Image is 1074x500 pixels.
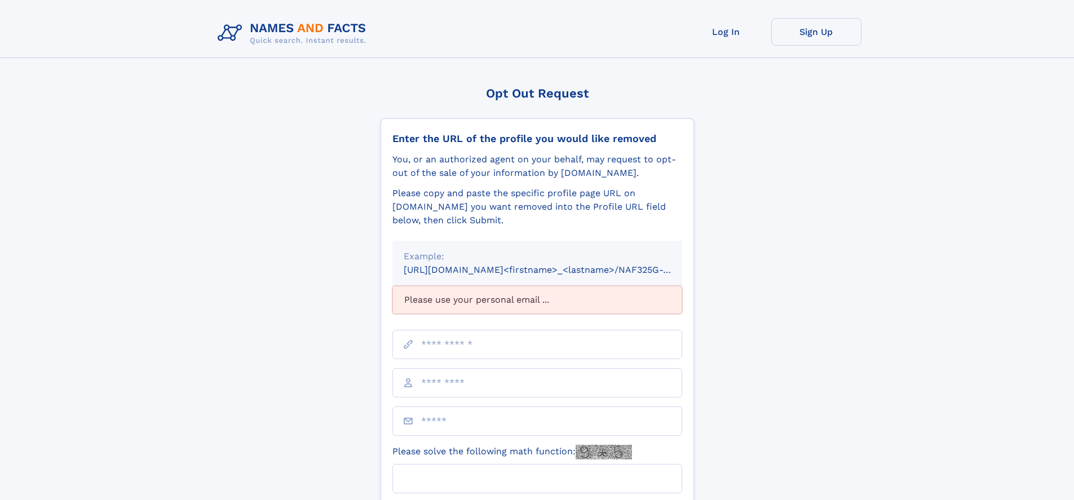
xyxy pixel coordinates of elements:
div: Please copy and paste the specific profile page URL on [DOMAIN_NAME] you want removed into the Pr... [392,187,682,227]
a: Log In [681,18,771,46]
div: Please use your personal email ... [392,286,682,314]
img: Logo Names and Facts [213,18,375,48]
label: Please solve the following math function: [392,445,632,459]
div: Opt Out Request [381,86,694,100]
small: [URL][DOMAIN_NAME]<firstname>_<lastname>/NAF325G-xxxxxxxx [404,264,704,275]
a: Sign Up [771,18,861,46]
div: Enter the URL of the profile you would like removed [392,132,682,145]
div: Example: [404,250,671,263]
div: You, or an authorized agent on your behalf, may request to opt-out of the sale of your informatio... [392,153,682,180]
